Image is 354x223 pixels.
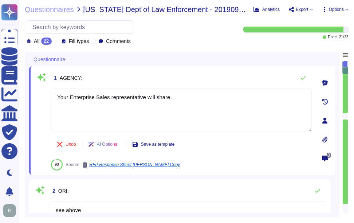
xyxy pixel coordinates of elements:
textarea: Your Enterprise Sales representative will share. [51,88,312,132]
span: Undo [66,142,76,146]
span: 1 [51,75,57,81]
input: Search by keywords [29,21,134,34]
span: Done: [328,35,338,39]
span: AGENCY: [60,75,82,81]
span: All [34,39,40,44]
img: user [3,204,16,217]
span: Export [296,7,308,12]
span: 90 [55,163,59,167]
span: 0 [327,153,331,158]
span: AI Options [97,142,117,146]
span: Comments [106,39,131,44]
span: [US_STATE] Dept of Law Enforcement - 20190919 FDLE Cloud Implementation Plan [83,6,248,13]
button: Save as template [126,137,181,152]
span: Source: [66,162,180,168]
span: 2 [50,188,55,193]
span: Questionnaires [25,6,74,13]
span: Questionnaire [34,57,65,62]
button: Undo [51,137,82,152]
span: RFP Response Sheet [PERSON_NAME] Copy [89,163,180,167]
span: Options [329,7,344,12]
div: 22 [41,38,52,45]
span: Fill types [69,39,89,44]
span: ORI: [58,188,69,194]
button: user [1,203,21,219]
span: 21 / 22 [339,35,348,39]
button: Analytics [253,7,280,12]
span: Analytics [262,7,280,12]
span: Save as template [141,142,175,146]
